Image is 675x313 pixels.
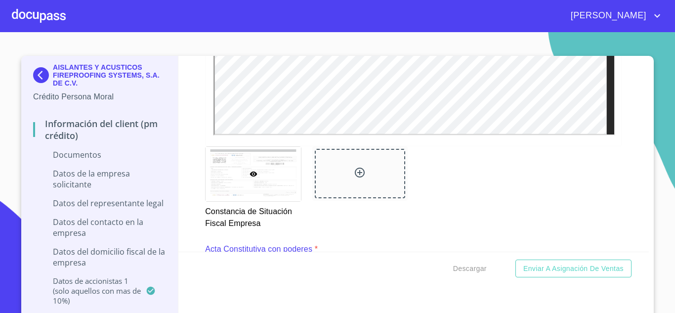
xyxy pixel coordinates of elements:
[33,168,166,190] p: Datos de la empresa solicitante
[33,67,53,83] img: Docupass spot blue
[33,246,166,268] p: Datos del domicilio fiscal de la empresa
[563,8,663,24] button: account of current user
[563,8,651,24] span: [PERSON_NAME]
[33,91,166,103] p: Crédito Persona Moral
[515,260,632,278] button: Enviar a Asignación de Ventas
[205,202,300,229] p: Constancia de Situación Fiscal Empresa
[33,63,166,91] div: AISLANTES Y ACUSTICOS FIREPROOFING SYSTEMS, S.A. DE C.V.
[33,276,146,306] p: Datos de accionistas 1 (solo aquellos con mas de 10%)
[33,217,166,238] p: Datos del contacto en la empresa
[453,263,487,275] span: Descargar
[523,263,624,275] span: Enviar a Asignación de Ventas
[53,63,166,87] p: AISLANTES Y ACUSTICOS FIREPROOFING SYSTEMS, S.A. DE C.V.
[205,243,312,255] p: Acta Constitutiva con poderes
[449,260,491,278] button: Descargar
[33,198,166,209] p: Datos del representante legal
[33,149,166,160] p: Documentos
[33,118,166,141] p: Información del Client (PM crédito)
